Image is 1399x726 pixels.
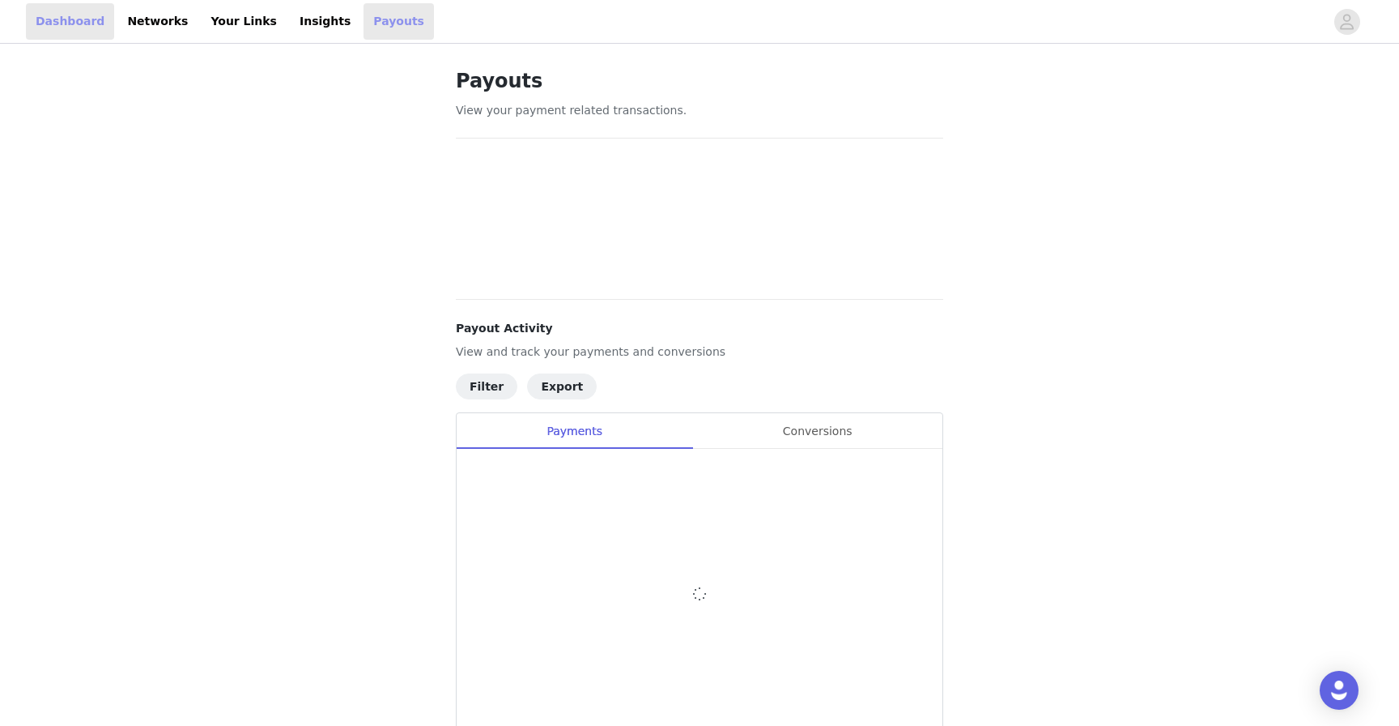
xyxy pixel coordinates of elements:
h4: Payout Activity [456,320,943,337]
div: avatar [1339,9,1354,35]
div: Conversions [692,413,942,450]
a: Payouts [364,3,434,40]
p: View and track your payments and conversions [456,344,943,361]
button: Filter [456,374,517,399]
h1: Payouts [456,66,943,96]
a: Networks [117,3,198,40]
a: Your Links [201,3,287,40]
button: Export [527,374,597,399]
a: Insights [290,3,360,40]
a: Dashboard [26,3,114,40]
div: Open Intercom Messenger [1320,671,1359,710]
div: Payments [457,413,692,450]
p: View your payment related transactions. [456,102,943,119]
